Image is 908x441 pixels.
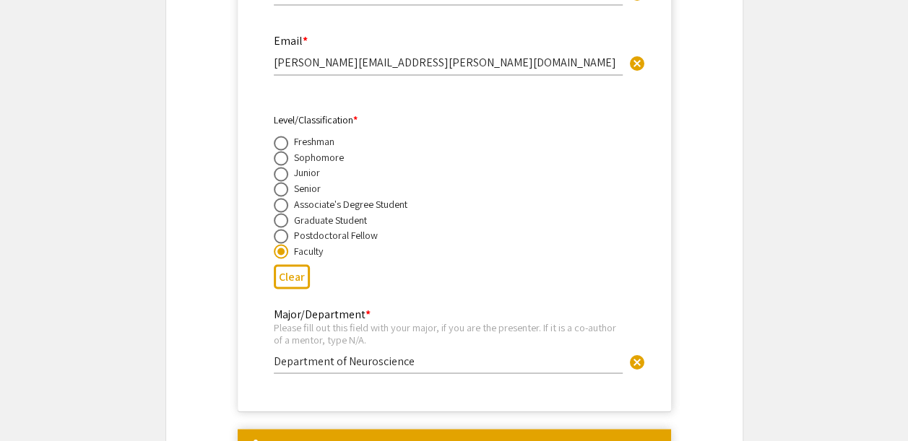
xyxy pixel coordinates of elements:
[294,243,323,258] div: Faculty
[628,353,646,370] span: cancel
[294,227,378,242] div: Postdoctoral Fellow
[274,353,623,368] input: Type Here
[274,113,358,126] mat-label: Level/Classification
[274,264,310,288] button: Clear
[294,165,320,180] div: Junior
[294,212,367,227] div: Graduate Student
[628,55,646,72] span: cancel
[623,48,652,77] button: Clear
[274,306,371,321] mat-label: Major/Department
[294,196,407,211] div: Associate's Degree Student
[623,346,652,375] button: Clear
[294,134,334,149] div: Freshman
[294,181,321,196] div: Senior
[274,55,623,70] input: Type Here
[294,150,344,165] div: Sophomore
[274,33,308,48] mat-label: Email
[11,376,61,430] iframe: Chat
[274,320,623,346] div: Please fill out this field with your major, if you are the presenter. If it is a co-author of a m...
